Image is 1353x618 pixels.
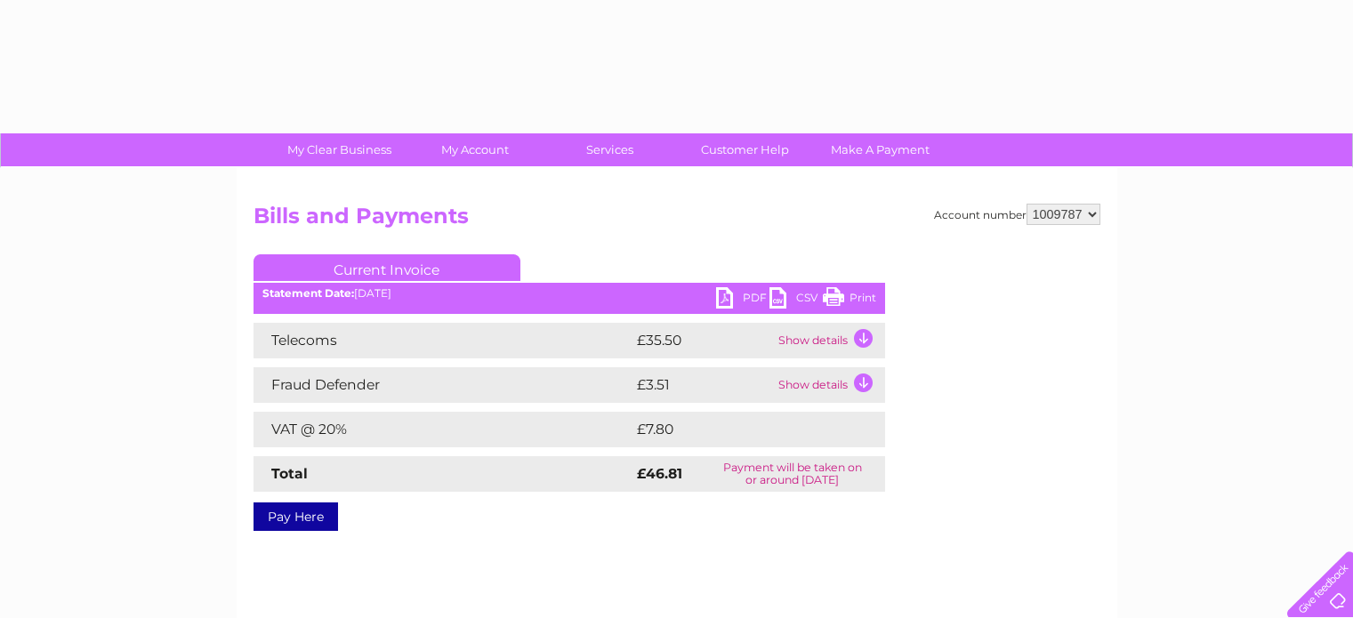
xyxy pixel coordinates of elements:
a: My Clear Business [266,133,413,166]
a: Make A Payment [807,133,954,166]
h2: Bills and Payments [254,204,1100,237]
strong: Total [271,465,308,482]
a: Pay Here [254,502,338,531]
a: PDF [716,287,769,313]
td: Payment will be taken on or around [DATE] [700,456,885,492]
a: Print [823,287,876,313]
a: Services [536,133,683,166]
td: VAT @ 20% [254,412,632,447]
div: [DATE] [254,287,885,300]
b: Statement Date: [262,286,354,300]
td: Show details [774,323,885,358]
div: Account number [934,204,1100,225]
strong: £46.81 [637,465,682,482]
a: CSV [769,287,823,313]
td: Show details [774,367,885,403]
a: Customer Help [672,133,818,166]
a: Current Invoice [254,254,520,281]
a: My Account [401,133,548,166]
td: £3.51 [632,367,774,403]
td: Telecoms [254,323,632,358]
td: £35.50 [632,323,774,358]
td: £7.80 [632,412,843,447]
td: Fraud Defender [254,367,632,403]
